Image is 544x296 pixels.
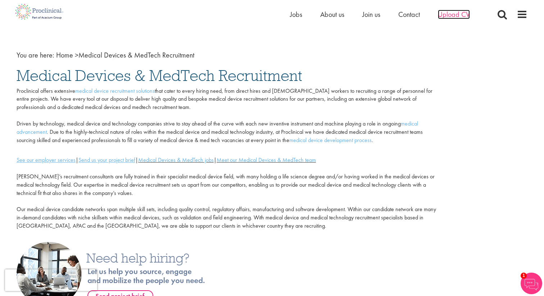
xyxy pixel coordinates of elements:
[521,273,542,294] img: Chatbot
[138,156,214,164] a: Medical Devices & MedTech jobs
[362,10,380,19] a: Join us
[17,66,302,85] span: Medical Devices & MedTech Recruitment
[289,136,372,144] a: medical device development process
[398,10,420,19] a: Contact
[17,156,440,164] div: | | |
[17,120,418,136] a: medical advancement
[17,164,440,238] p: [PERSON_NAME]’s recruitment consultants are fully trained in their specialist medical device fiel...
[5,269,97,291] iframe: reCAPTCHA
[75,50,78,60] span: >
[217,156,316,164] a: Meet our Medical Devices & MedTech team
[78,156,135,164] a: Send us your project brief
[75,87,155,95] a: medical device recruitment solutions
[56,50,73,60] a: breadcrumb link to Home
[320,10,344,19] a: About us
[17,87,440,145] p: Proclinical offers extensive that cater to every hiring need, from direct hires and [DEMOGRAPHIC_...
[290,10,302,19] a: Jobs
[17,50,54,60] span: You are here:
[438,10,470,19] a: Upload CV
[56,50,194,60] span: Medical Devices & MedTech Recruitment
[521,273,527,279] span: 1
[17,156,76,164] a: See our employer services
